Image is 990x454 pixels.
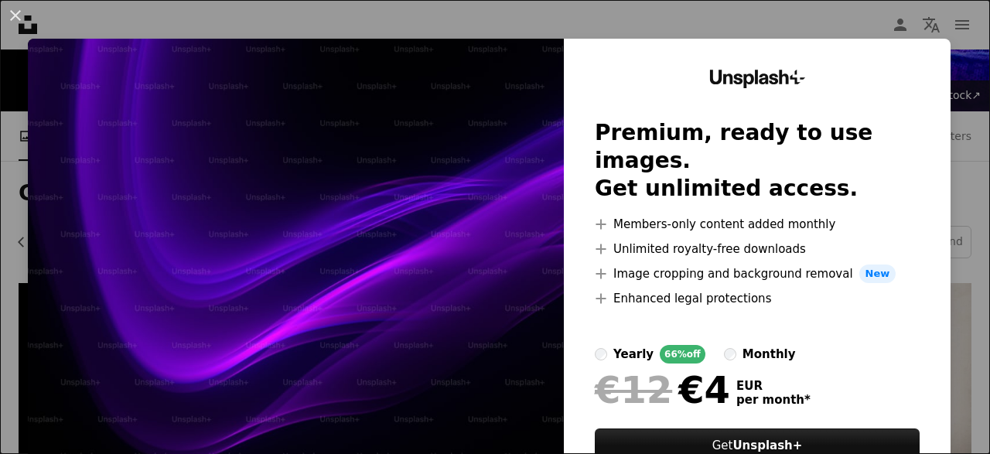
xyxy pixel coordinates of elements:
[742,345,796,364] div: monthly
[595,119,920,203] h2: Premium, ready to use images. Get unlimited access.
[613,345,654,364] div: yearly
[595,265,920,283] li: Image cropping and background removal
[595,215,920,234] li: Members-only content added monthly
[595,289,920,308] li: Enhanced legal protections
[595,370,672,410] span: €12
[595,370,730,410] div: €4
[724,348,736,360] input: monthly
[736,393,811,407] span: per month *
[595,348,607,360] input: yearly66%off
[732,439,802,452] strong: Unsplash+
[736,379,811,393] span: EUR
[595,240,920,258] li: Unlimited royalty-free downloads
[859,265,896,283] span: New
[660,345,705,364] div: 66% off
